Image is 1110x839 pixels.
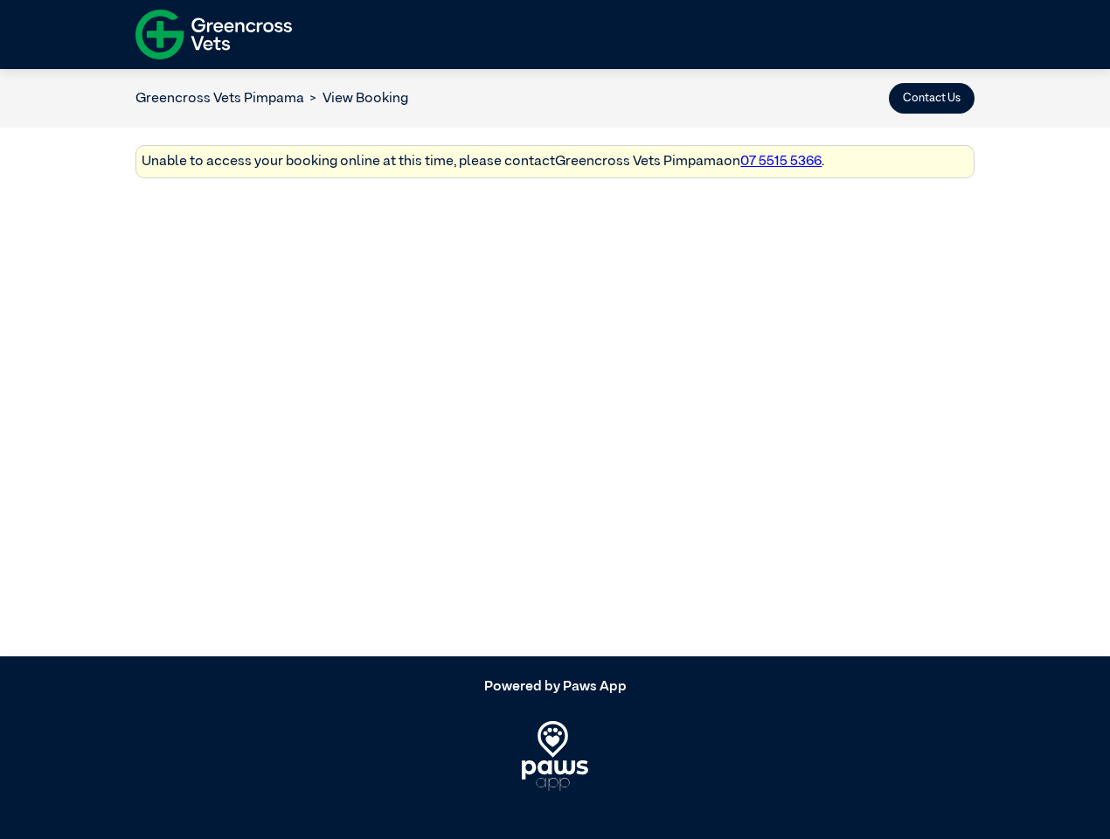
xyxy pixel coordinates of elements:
nav: breadcrumb [135,88,408,109]
h5: Powered by Paws App [135,679,975,696]
a: 07 5515 5366 [740,155,822,169]
div: Unable to access your booking online at this time, please contact Greencross Vets Pimpama on . [135,145,975,179]
button: Contact Us [889,83,975,114]
img: f-logo [135,4,292,65]
img: PawsApp [522,721,589,791]
li: View Booking [304,88,408,109]
a: Greencross Vets Pimpama [135,92,304,106]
